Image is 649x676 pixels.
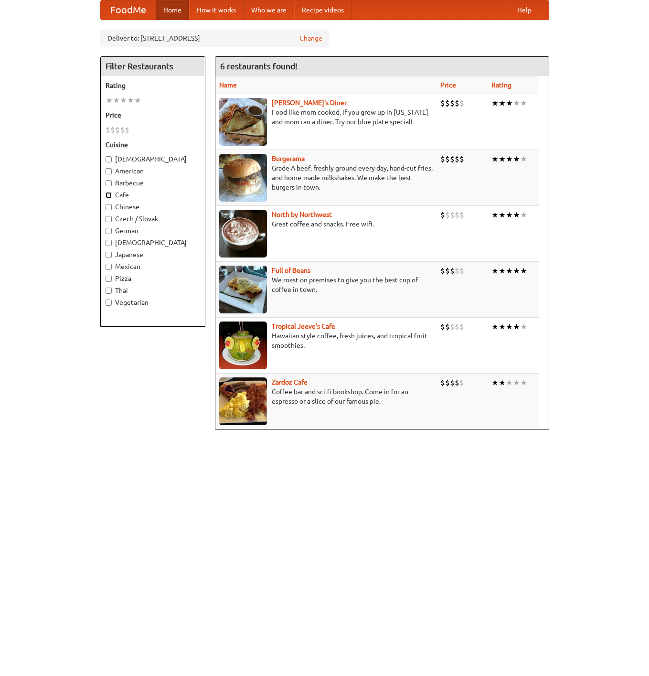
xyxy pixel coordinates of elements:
[520,377,527,388] li: ★
[106,216,112,222] input: Czech / Slovak
[106,168,112,174] input: American
[440,81,456,89] a: Price
[445,266,450,276] li: $
[513,322,520,332] li: ★
[272,322,335,330] a: Tropical Jeeve's Cafe
[455,266,459,276] li: $
[106,190,200,200] label: Cafe
[106,95,113,106] li: ★
[440,154,445,164] li: $
[513,154,520,164] li: ★
[445,322,450,332] li: $
[219,163,433,192] p: Grade A beef, freshly ground every day, hand-cut fries, and home-made milkshakes. We make the bes...
[106,226,200,236] label: German
[244,0,294,20] a: Who we are
[445,210,450,220] li: $
[459,266,464,276] li: $
[299,33,322,43] a: Change
[294,0,351,20] a: Recipe videos
[491,210,499,220] li: ★
[510,0,539,20] a: Help
[106,166,200,176] label: American
[106,288,112,294] input: Thai
[520,154,527,164] li: ★
[106,264,112,270] input: Mexican
[450,322,455,332] li: $
[219,81,237,89] a: Name
[459,377,464,388] li: $
[219,275,433,294] p: We roast on premises to give you the best cup of coffee in town.
[106,240,112,246] input: [DEMOGRAPHIC_DATA]
[440,266,445,276] li: $
[219,266,267,313] img: beans.jpg
[106,204,112,210] input: Chinese
[219,107,433,127] p: Food like mom cooked, if you grew up in [US_STATE] and mom ran a diner. Try our blue plate special!
[106,81,200,90] h5: Rating
[219,219,433,229] p: Great coffee and snacks. Free wifi.
[272,267,310,274] a: Full of Beans
[106,276,112,282] input: Pizza
[450,266,455,276] li: $
[520,210,527,220] li: ★
[506,154,513,164] li: ★
[445,377,450,388] li: $
[272,211,332,218] a: North by Northwest
[520,266,527,276] li: ★
[106,192,112,198] input: Cafe
[113,95,120,106] li: ★
[219,387,433,406] p: Coffee bar and sci-fi bookshop. Come in for an espresso or a slice of our famous pie.
[189,0,244,20] a: How it works
[106,250,200,259] label: Japanese
[272,155,305,162] a: Burgerama
[491,98,499,108] li: ★
[499,154,506,164] li: ★
[272,99,347,107] b: [PERSON_NAME]'s Diner
[440,210,445,220] li: $
[106,178,200,188] label: Barbecue
[491,377,499,388] li: ★
[513,377,520,388] li: ★
[272,378,308,386] a: Zardoz Cafe
[106,156,112,162] input: [DEMOGRAPHIC_DATA]
[106,154,200,164] label: [DEMOGRAPHIC_DATA]
[106,274,200,283] label: Pizza
[455,210,459,220] li: $
[219,331,433,350] p: Hawaiian style coffee, fresh juices, and tropical fruit smoothies.
[506,210,513,220] li: ★
[127,95,134,106] li: ★
[450,154,455,164] li: $
[520,98,527,108] li: ★
[106,298,200,307] label: Vegetarian
[455,377,459,388] li: $
[450,210,455,220] li: $
[219,154,267,202] img: burgerama.jpg
[513,266,520,276] li: ★
[520,322,527,332] li: ★
[499,377,506,388] li: ★
[499,210,506,220] li: ★
[499,266,506,276] li: ★
[156,0,189,20] a: Home
[506,98,513,108] li: ★
[106,110,200,120] h5: Price
[440,98,445,108] li: $
[491,266,499,276] li: ★
[455,154,459,164] li: $
[506,266,513,276] li: ★
[219,377,267,425] img: zardoz.jpg
[106,214,200,224] label: Czech / Slovak
[134,95,141,106] li: ★
[440,322,445,332] li: $
[120,125,125,135] li: $
[506,377,513,388] li: ★
[115,125,120,135] li: $
[219,210,267,258] img: north.jpg
[220,62,298,71] ng-pluralize: 6 restaurants found!
[455,98,459,108] li: $
[445,154,450,164] li: $
[106,300,112,306] input: Vegetarian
